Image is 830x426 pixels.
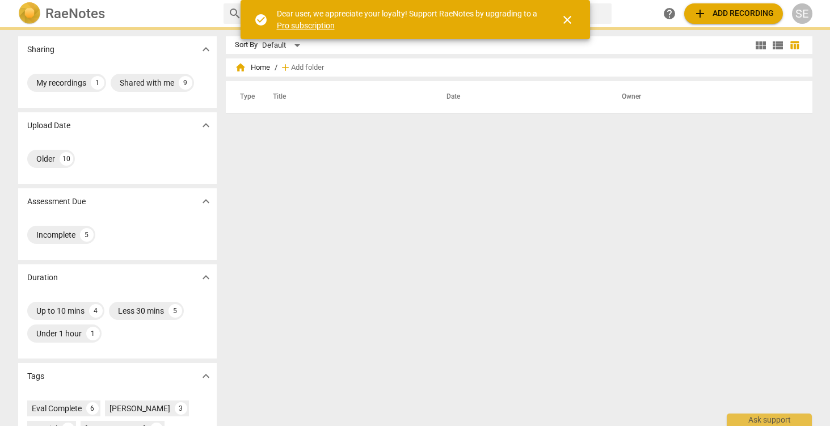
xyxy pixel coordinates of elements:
[792,3,812,24] button: SE
[175,402,187,415] div: 3
[277,8,540,31] div: Dear user, we appreciate your loyalty! Support RaeNotes by upgrading to a
[235,62,246,73] span: home
[32,403,82,414] div: Eval Complete
[254,13,268,27] span: check_circle
[120,77,174,88] div: Shared with me
[277,21,335,30] a: Pro subscription
[27,370,44,382] p: Tags
[36,153,55,165] div: Older
[27,272,58,284] p: Duration
[36,328,82,339] div: Under 1 hour
[197,193,214,210] button: Show more
[36,229,75,241] div: Incomplete
[235,41,258,49] div: Sort By
[280,62,291,73] span: add
[36,77,86,88] div: My recordings
[27,120,70,132] p: Upload Date
[608,81,800,113] th: Owner
[80,228,94,242] div: 5
[663,7,676,20] span: help
[228,7,242,20] span: search
[86,402,99,415] div: 6
[262,36,304,54] div: Default
[786,37,803,54] button: Table view
[91,76,104,90] div: 1
[27,44,54,56] p: Sharing
[561,13,574,27] span: close
[199,369,213,383] span: expand_more
[45,6,105,22] h2: RaeNotes
[684,3,783,24] button: Upload
[754,39,768,52] span: view_module
[60,152,73,166] div: 10
[197,41,214,58] button: Show more
[554,6,581,33] button: Close
[727,414,812,426] div: Ask support
[199,271,213,284] span: expand_more
[231,81,259,113] th: Type
[86,327,100,340] div: 1
[199,119,213,132] span: expand_more
[259,81,433,113] th: Title
[168,304,182,318] div: 5
[693,7,707,20] span: add
[197,368,214,385] button: Show more
[109,403,170,414] div: [PERSON_NAME]
[27,196,86,208] p: Assessment Due
[36,305,85,317] div: Up to 10 mins
[18,2,41,25] img: Logo
[18,2,214,25] a: LogoRaeNotes
[291,64,324,72] span: Add folder
[659,3,680,24] a: Help
[275,64,277,72] span: /
[752,37,769,54] button: Tile view
[199,43,213,56] span: expand_more
[769,37,786,54] button: List view
[199,195,213,208] span: expand_more
[771,39,785,52] span: view_list
[235,62,270,73] span: Home
[433,81,608,113] th: Date
[197,117,214,134] button: Show more
[197,269,214,286] button: Show more
[118,305,164,317] div: Less 30 mins
[693,7,774,20] span: Add recording
[179,76,192,90] div: 9
[789,40,800,50] span: table_chart
[89,304,103,318] div: 4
